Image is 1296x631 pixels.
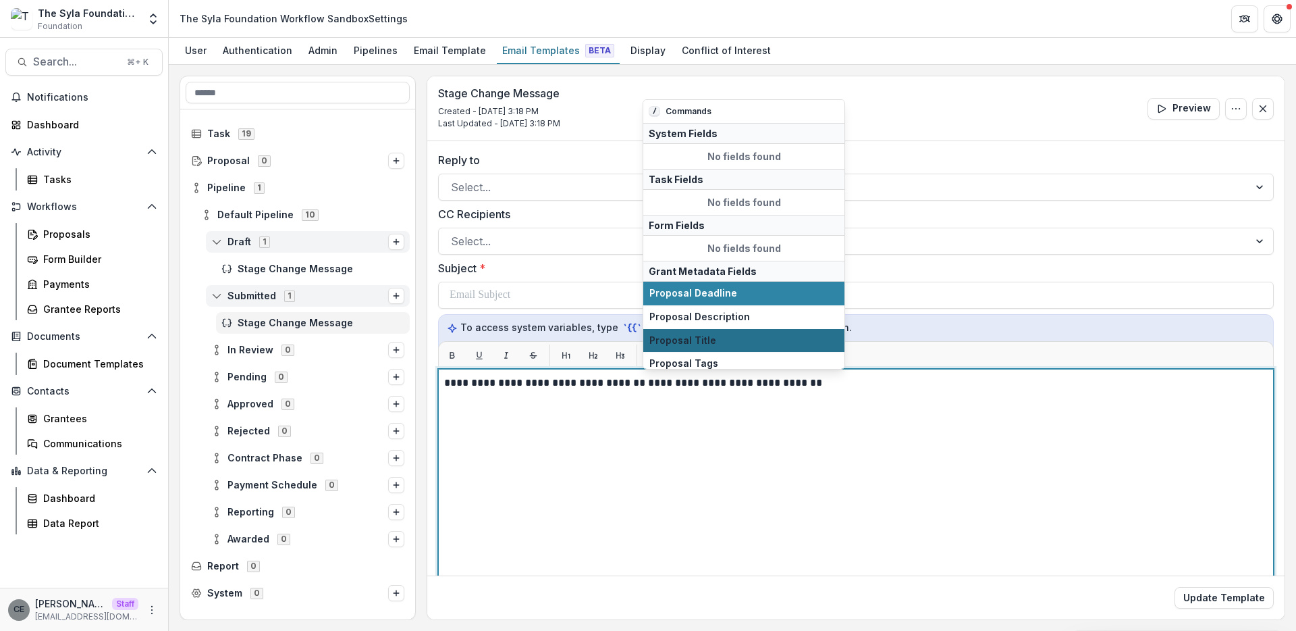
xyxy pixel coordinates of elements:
[497,38,620,64] a: Email Templates Beta
[238,128,254,139] span: 19
[238,318,404,329] span: Stage Change Message
[5,49,163,76] button: Search...
[206,447,410,469] div: Contract Phase0Options
[388,585,404,601] button: Options
[388,396,404,412] button: Options
[643,352,844,376] button: Proposal Tags
[438,105,560,118] p: Created - [DATE] 3:18 PM
[5,326,163,347] button: Open Documents
[206,528,410,550] div: Awarded0Options
[468,345,490,366] button: Underline
[11,8,32,30] img: The Syla Foundation Workflow Sandbox
[388,450,404,466] button: Options
[207,588,242,599] span: System
[22,512,163,534] a: Data Report
[227,236,251,248] span: Draft
[206,366,410,388] div: Pending0Options
[43,302,152,316] div: Grantee Reports
[38,20,82,32] span: Foundation
[5,380,163,402] button: Open Contacts
[1231,5,1258,32] button: Partners
[348,38,403,64] a: Pipelines
[583,345,604,366] button: H2
[35,597,107,611] p: [PERSON_NAME]
[643,282,844,305] button: Proposal Deadline
[186,150,410,172] div: Proposal0Options
[250,588,263,599] span: 0
[196,204,410,226] div: Default Pipeline10
[259,236,270,247] span: 1
[643,236,844,261] div: No fields found
[643,144,844,169] div: No fields found
[408,41,491,60] div: Email Template
[1174,587,1274,609] button: Update Template
[278,426,291,436] span: 0
[621,321,644,335] code: `{{`
[180,11,408,26] div: The Syla Foundation Workflow Sandbox Settings
[408,38,491,64] a: Email Template
[206,339,410,361] div: In Review0Options
[666,105,711,118] p: Commands
[5,141,163,163] button: Open Activity
[643,190,844,215] div: No fields found
[438,260,1266,276] label: Subject
[247,561,260,572] span: 0
[649,311,838,323] span: Proposal Description
[22,273,163,295] a: Payments
[310,453,323,463] span: 0
[1225,98,1247,120] button: Options
[5,460,163,482] button: Open Data & Reporting
[43,436,152,451] div: Communications
[1252,98,1274,120] button: Close
[43,491,152,505] div: Dashboard
[180,38,212,64] a: User
[649,358,838,370] span: Proposal Tags
[227,534,269,545] span: Awarded
[186,555,410,577] div: Report0
[180,41,212,60] div: User
[388,423,404,439] button: Options
[676,38,776,64] a: Conflict of Interest
[643,215,844,236] div: Form Fields
[27,465,141,477] span: Data & Reporting
[112,598,138,610] p: Staff
[43,172,152,186] div: Tasks
[438,118,560,130] p: Last Updated - [DATE] 3:18 PM
[27,386,141,397] span: Contacts
[438,87,560,100] h3: Stage Change Message
[22,407,163,430] a: Grantees
[227,399,273,410] span: Approved
[22,353,163,375] a: Document Templates
[27,92,157,103] span: Notifications
[13,605,24,614] div: Chiji Eke
[325,480,338,490] span: 0
[585,44,614,57] span: Beta
[438,206,1266,222] label: CC Recipients
[43,277,152,291] div: Payments
[227,345,273,356] span: In Review
[22,432,163,455] a: Communications
[43,411,152,426] div: Grantees
[643,261,844,282] div: Grant Metadata Fields
[207,128,230,140] span: Task
[22,168,163,191] a: Tasks
[186,582,410,604] div: System0Options
[206,501,410,523] div: Reporting0Options
[303,41,343,60] div: Admin
[643,169,844,190] div: Task Fields
[38,6,138,20] div: The Syla Foundation Workflow Sandbox
[281,399,294,409] span: 0
[281,345,294,355] span: 0
[238,263,404,275] span: Stage Change Message
[206,393,410,415] div: Approved0Options
[649,335,838,347] span: Proposal Title
[5,196,163,218] button: Open Workflows
[206,420,410,442] div: Rejected0Options
[1147,98,1220,120] button: Preview
[227,426,270,437] span: Rejected
[625,41,671,60] div: Display
[388,342,404,358] button: Options
[556,345,577,366] button: H1
[22,223,163,245] a: Proposals
[206,231,410,253] div: Draft1Options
